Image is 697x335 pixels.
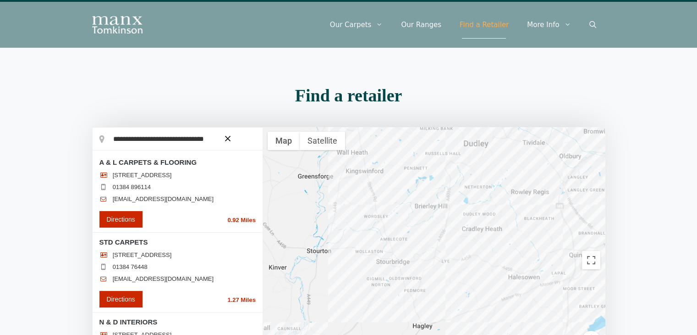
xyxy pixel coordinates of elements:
a: [EMAIL_ADDRESS][DOMAIN_NAME] [113,275,214,283]
button: Show street map [268,132,300,150]
span: [STREET_ADDRESS] [113,251,172,259]
a: Directions [99,211,143,228]
a: Find a Retailer [450,11,518,39]
h2: Find a retailer [92,87,605,104]
span: 1.27 Miles [227,296,255,304]
a: More Info [518,11,580,39]
div: Your Current Location [450,230,461,241]
span: [STREET_ADDRESS] [113,172,172,179]
h3: STD CARPETS [99,237,256,247]
h3: N & D INTERIORS [99,317,256,327]
a: Our Ranges [392,11,450,39]
a: [EMAIL_ADDRESS][DOMAIN_NAME] [113,195,214,203]
a: Our Carpets [321,11,392,39]
a: 01384 896114 [113,184,151,191]
nav: Primary [321,11,605,39]
a: 01384 76448 [113,263,148,271]
img: Manx Tomkinson [92,16,143,33]
a: Directions [99,291,143,307]
h3: A & L CARPETS & FLOORING [99,157,256,167]
a: Open Search Bar [580,11,605,39]
button: Toggle fullscreen view [582,251,600,269]
span: 0.92 Miles [227,217,255,224]
button: Show satellite imagery [300,132,345,150]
